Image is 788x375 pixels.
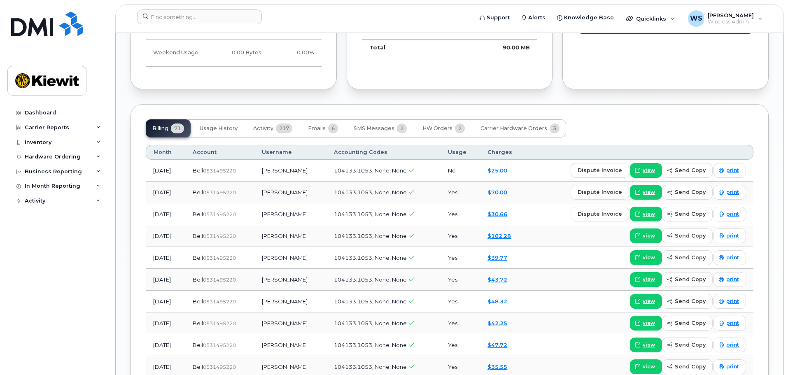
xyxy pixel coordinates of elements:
span: Quicklinks [636,15,666,22]
span: 0531495220 [203,189,236,196]
a: $43.72 [487,276,507,283]
span: Bell [193,298,203,305]
td: [DATE] [146,160,185,182]
td: Yes [441,334,480,356]
a: $48.32 [487,298,507,305]
span: Wireless Admin [708,19,754,25]
button: send copy [662,272,713,287]
span: Carrier Hardware Orders [480,125,547,132]
button: send copy [662,294,713,309]
td: [PERSON_NAME] [254,247,326,269]
td: [DATE] [146,247,185,269]
div: Quicklinks [620,10,681,27]
button: send copy [662,250,713,265]
span: print [726,276,739,283]
span: 0531495220 [203,364,236,370]
span: 0531495220 [203,233,236,239]
td: 0.00% [269,40,322,66]
td: [DATE] [146,334,185,356]
td: [DATE] [146,203,185,225]
span: 2 [397,123,407,133]
span: 0531495220 [203,320,236,326]
td: Yes [441,247,480,269]
a: print [713,359,746,374]
a: $42.25 [487,320,507,326]
a: Alerts [515,9,551,26]
span: Bell [193,320,203,326]
a: $70.00 [487,189,507,196]
span: send copy [675,341,706,349]
td: [PERSON_NAME] [254,312,326,334]
td: [PERSON_NAME] [254,160,326,182]
a: print [713,338,746,352]
div: William Sansom [682,10,768,27]
td: Yes [441,182,480,203]
td: [DATE] [146,225,185,247]
span: send copy [675,254,706,261]
a: $47.72 [487,342,507,348]
a: $35.55 [487,363,507,370]
td: [DATE] [146,312,185,334]
span: 0531495220 [203,277,236,283]
a: $25.00 [487,167,507,174]
span: Bell [193,276,203,283]
td: Yes [441,225,480,247]
a: $102.28 [487,233,511,239]
span: send copy [675,188,706,196]
span: print [726,189,739,196]
span: send copy [675,166,706,174]
span: 0531495220 [203,255,236,261]
input: Find something... [137,9,262,24]
span: Bell [193,233,203,239]
button: send copy [662,338,713,352]
th: Accounting Codes [326,145,441,160]
span: view [643,167,655,174]
span: 104133.1053, None, None [334,276,407,283]
th: Username [254,145,326,160]
span: print [726,167,739,174]
a: print [713,294,746,309]
a: $39.77 [487,254,507,261]
td: [DATE] [146,269,185,291]
a: $30.66 [487,211,507,217]
a: view [630,294,662,309]
span: 104133.1053, None, None [334,167,407,174]
span: send copy [675,319,706,327]
td: [PERSON_NAME] [254,182,326,203]
span: 217 [276,123,292,133]
a: print [713,250,746,265]
a: view [630,185,662,200]
iframe: Messenger Launcher [752,339,782,369]
span: Knowledge Base [564,14,614,22]
span: send copy [675,275,706,283]
span: view [643,363,655,370]
span: view [643,276,655,283]
a: view [630,316,662,331]
span: Bell [193,342,203,348]
span: dispute invoice [578,166,622,174]
span: dispute invoice [578,188,622,196]
button: send copy [662,185,713,200]
span: view [643,189,655,196]
td: 0.00 Bytes [210,40,269,66]
td: 90.00 MB [460,40,537,55]
a: view [630,272,662,287]
button: send copy [662,207,713,221]
span: 104133.1053, None, None [334,363,407,370]
th: Charges [480,145,527,160]
span: dispute invoice [578,210,622,218]
td: [PERSON_NAME] [254,269,326,291]
span: view [643,254,655,261]
a: Knowledge Base [551,9,620,26]
span: 0531495220 [203,298,236,305]
span: Activity [253,125,273,132]
button: dispute invoice [571,207,629,221]
td: Yes [441,269,480,291]
span: view [643,319,655,327]
td: [PERSON_NAME] [254,334,326,356]
span: Bell [193,189,203,196]
td: No [441,160,480,182]
tr: Friday from 6:00pm to Monday 8:00am [146,40,322,66]
a: print [713,185,746,200]
span: [PERSON_NAME] [708,12,754,19]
